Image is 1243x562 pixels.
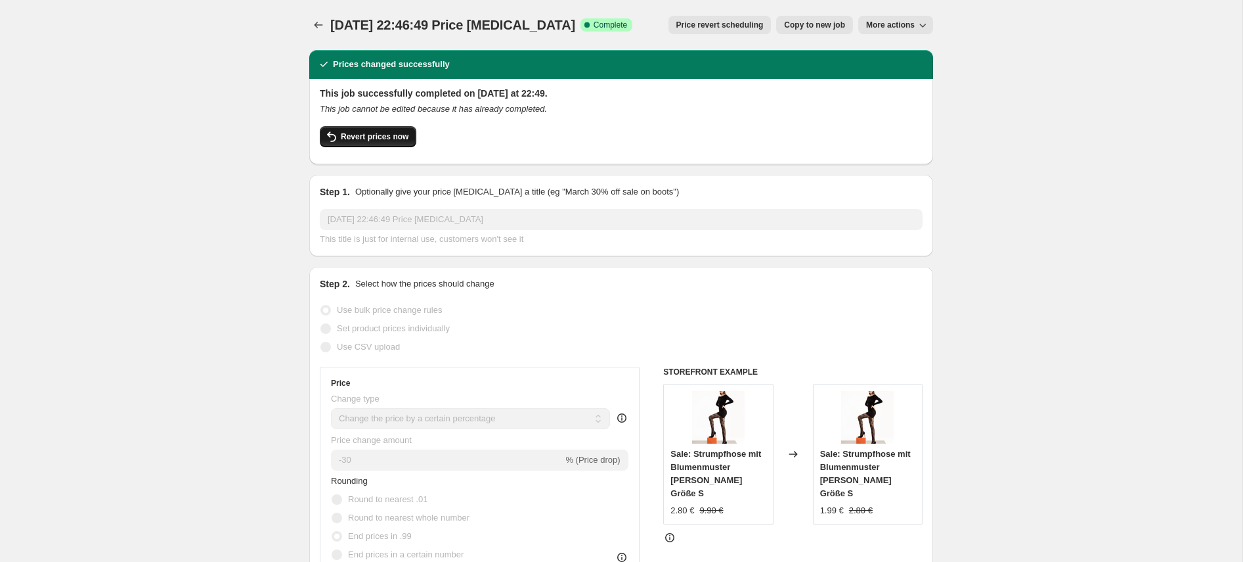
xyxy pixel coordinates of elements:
h6: STOREFRONT EXAMPLE [663,367,923,377]
strike: 2.80 € [849,504,873,517]
div: 2.80 € [670,504,694,517]
span: Rounding [331,476,368,486]
h3: Price [331,378,350,388]
div: 1.99 € [820,504,844,517]
span: Copy to new job [784,20,845,30]
i: This job cannot be edited because it has already completed. [320,104,547,114]
span: End prices in .99 [348,531,412,541]
span: % (Price drop) [565,455,620,465]
span: Use bulk price change rules [337,305,442,315]
h2: Step 1. [320,185,350,199]
div: help [615,411,628,425]
span: Round to nearest .01 [348,494,427,504]
span: Complete [594,20,627,30]
h2: This job successfully completed on [DATE] at 22:49. [320,87,923,100]
span: [DATE] 22:46:49 Price [MEDICAL_DATA] [330,18,575,32]
input: -15 [331,450,563,471]
p: Optionally give your price [MEDICAL_DATA] a title (eg "March 30% off sale on boots") [355,185,679,199]
button: Revert prices now [320,126,416,147]
span: Price revert scheduling [676,20,764,30]
span: This title is just for internal use, customers won't see it [320,234,523,244]
img: sale-strumpfhose-velvet-rose-groesse-s3_80x.png [692,391,745,444]
span: Change type [331,394,380,404]
button: Price change jobs [309,16,328,34]
button: Copy to new job [776,16,853,34]
span: Price change amount [331,435,412,445]
h2: Step 2. [320,277,350,291]
span: Round to nearest whole number [348,513,469,523]
span: Revert prices now [341,131,408,142]
span: Sale: Strumpfhose mit Blumenmuster [PERSON_NAME] Größe S [670,449,761,498]
span: End prices in a certain number [348,550,464,559]
input: 30% off holiday sale [320,209,923,230]
span: Use CSV upload [337,342,400,352]
span: Set product prices individually [337,323,450,333]
strike: 9.90 € [699,504,723,517]
img: sale-strumpfhose-velvet-rose-groesse-s3_80x.png [841,391,894,444]
button: More actions [858,16,933,34]
p: Select how the prices should change [355,277,494,291]
h2: Prices changed successfully [333,58,450,71]
span: Sale: Strumpfhose mit Blumenmuster [PERSON_NAME] Größe S [820,449,911,498]
span: More actions [866,20,915,30]
button: Price revert scheduling [668,16,772,34]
